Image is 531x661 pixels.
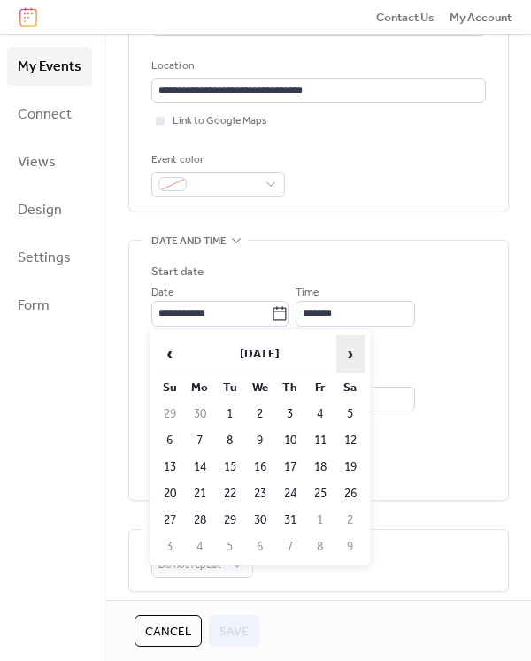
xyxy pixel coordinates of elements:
td: 12 [336,428,365,453]
td: 16 [246,455,274,480]
td: 26 [336,481,365,506]
td: 8 [216,428,244,453]
a: My Events [7,47,92,86]
th: Su [156,375,184,400]
button: Cancel [135,615,202,647]
img: logo [19,7,37,27]
td: 15 [216,455,244,480]
td: 1 [216,402,244,427]
td: 3 [276,402,304,427]
th: Tu [216,375,244,400]
th: Mo [186,375,214,400]
span: Design [18,196,62,225]
td: 6 [156,428,184,453]
span: Link to Google Maps [173,112,267,130]
td: 8 [306,534,335,559]
td: 21 [186,481,214,506]
td: 11 [306,428,335,453]
td: 7 [186,428,214,453]
td: 24 [276,481,304,506]
td: 1 [306,508,335,533]
span: Views [18,149,56,177]
td: 20 [156,481,184,506]
td: 29 [156,402,184,427]
td: 3 [156,534,184,559]
a: My Account [450,8,512,26]
th: We [246,375,274,400]
div: Start date [151,263,204,281]
td: 9 [246,428,274,453]
th: Fr [306,375,335,400]
a: Contact Us [376,8,435,26]
div: Event color [151,151,281,169]
td: 22 [216,481,244,506]
td: 29 [216,508,244,533]
td: 10 [276,428,304,453]
td: 9 [336,534,365,559]
div: Location [151,58,482,75]
td: 2 [336,508,365,533]
td: 4 [186,534,214,559]
td: 31 [276,508,304,533]
td: 5 [336,402,365,427]
td: 30 [246,508,274,533]
span: Contact Us [376,9,435,27]
td: 6 [246,534,274,559]
td: 17 [276,455,304,480]
a: Settings [7,238,92,277]
a: Views [7,142,92,181]
span: Date and time [151,232,227,250]
td: 28 [186,508,214,533]
span: My Account [450,9,512,27]
td: 7 [276,534,304,559]
td: 5 [216,534,244,559]
td: 2 [246,402,274,427]
span: My Events [18,53,81,81]
span: › [337,336,364,372]
td: 30 [186,402,214,427]
td: 14 [186,455,214,480]
span: Form [18,292,50,320]
td: 27 [156,508,184,533]
span: ‹ [157,336,183,372]
a: Form [7,286,92,325]
span: Settings [18,244,71,273]
td: 19 [336,455,365,480]
td: 4 [306,402,335,427]
a: Design [7,190,92,229]
span: Time [296,284,319,302]
a: Connect [7,95,92,134]
span: Date [151,284,173,302]
td: 18 [306,455,335,480]
th: [DATE] [186,335,335,373]
th: Th [276,375,304,400]
td: 25 [306,481,335,506]
td: 23 [246,481,274,506]
td: 13 [156,455,184,480]
span: Connect [18,101,72,129]
span: Cancel [145,623,191,641]
th: Sa [336,375,365,400]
